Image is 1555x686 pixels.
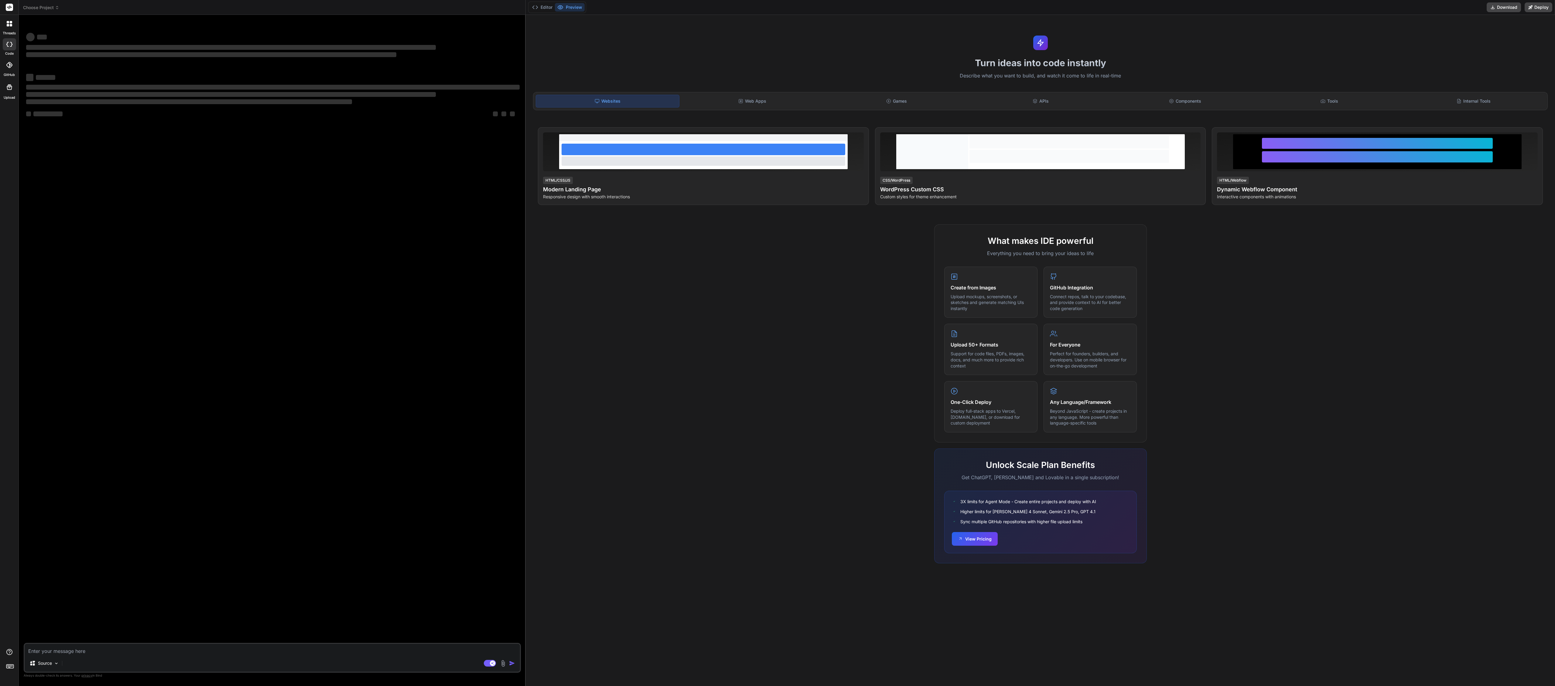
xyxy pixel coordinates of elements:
[530,3,555,12] button: Editor
[510,111,515,116] span: ‌
[543,194,864,200] p: Responsive design with smooth interactions
[951,351,1031,369] p: Support for code files, PDFs, images, docs, and much more to provide rich context
[944,250,1137,257] p: Everything you need to bring your ideas to life
[5,51,14,56] label: code
[1050,351,1130,369] p: Perfect for founders, builders, and developers. Use on mobile browser for on-the-go development
[969,95,1112,108] div: APIs
[880,194,1201,200] p: Custom styles for theme enhancement
[1050,294,1130,312] p: Connect repos, talk to your codebase, and provide context to AI for better code generation
[23,5,59,11] span: Choose Project
[529,72,1551,80] p: Describe what you want to build, and watch it come to life in real-time
[1113,95,1256,108] div: Components
[1217,185,1538,194] h4: Dynamic Webflow Component
[38,660,52,666] p: Source
[3,31,16,36] label: threads
[493,111,498,116] span: ‌
[509,660,515,666] img: icon
[500,660,507,667] img: attachment
[536,95,679,108] div: Websites
[944,474,1137,481] p: Get ChatGPT, [PERSON_NAME] and Lovable in a single subscription!
[26,111,31,116] span: ‌
[4,72,15,77] label: GitHub
[951,408,1031,426] p: Deploy full-stack apps to Vercel, [DOMAIN_NAME], or download for custom deployment
[26,52,396,57] span: ‌
[543,185,864,194] h4: Modern Landing Page
[1402,95,1545,108] div: Internal Tools
[26,45,436,50] span: ‌
[880,185,1201,194] h4: WordPress Custom CSS
[1050,408,1130,426] p: Beyond JavaScript - create projects in any language. More powerful than language-specific tools
[951,398,1031,406] h4: One-Click Deploy
[555,3,585,12] button: Preview
[24,673,521,678] p: Always double-check its answers. Your in Bind
[26,33,35,41] span: ‌
[1217,194,1538,200] p: Interactive components with animations
[26,92,436,97] span: ‌
[1050,398,1130,406] h4: Any Language/Framework
[880,177,913,184] div: CSS/WordPress
[543,177,573,184] div: HTML/CSS/JS
[1258,95,1401,108] div: Tools
[37,35,47,39] span: ‌
[951,294,1031,312] p: Upload mockups, screenshots, or sketches and generate matching UIs instantly
[81,674,92,677] span: privacy
[529,57,1551,68] h1: Turn ideas into code instantly
[26,85,520,90] span: ‌
[33,111,63,116] span: ‌
[952,532,998,546] button: View Pricing
[1050,341,1130,348] h4: For Everyone
[951,284,1031,291] h4: Create from Images
[944,234,1137,247] h2: What makes IDE powerful
[26,99,352,104] span: ‌
[4,95,15,100] label: Upload
[825,95,968,108] div: Games
[36,75,55,80] span: ‌
[1050,284,1130,291] h4: GitHub Integration
[1525,2,1552,12] button: Deploy
[1217,177,1249,184] div: HTML/Webflow
[960,518,1082,525] span: Sync multiple GitHub repositories with higher file upload limits
[501,111,506,116] span: ‌
[681,95,824,108] div: Web Apps
[26,74,33,81] span: ‌
[951,341,1031,348] h4: Upload 50+ Formats
[944,459,1137,471] h2: Unlock Scale Plan Benefits
[960,498,1096,505] span: 3X limits for Agent Mode - Create entire projects and deploy with AI
[960,508,1095,515] span: Higher limits for [PERSON_NAME] 4 Sonnet, Gemini 2.5 Pro, GPT 4.1
[54,661,59,666] img: Pick Models
[1487,2,1521,12] button: Download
